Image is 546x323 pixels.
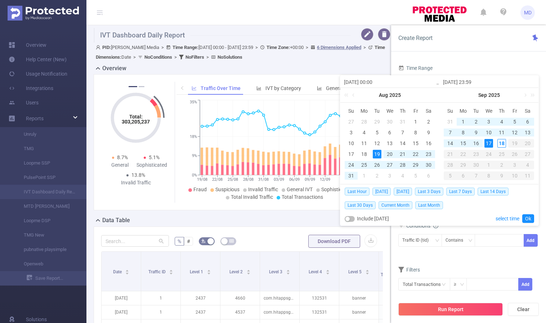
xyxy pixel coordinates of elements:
td: October 4, 2025 [521,160,534,170]
td: September 20, 2025 [521,138,534,149]
div: 3 [484,117,493,126]
span: IVT by Category [265,85,301,91]
td: August 19, 2025 [371,149,384,160]
span: Fr [508,108,521,114]
a: Unruly [14,127,78,142]
span: MD [524,5,532,20]
div: 31 [398,117,407,126]
td: October 3, 2025 [508,160,521,170]
div: 29 [373,117,381,126]
div: 18 [360,150,368,158]
img: Protected Media [8,6,79,21]
td: August 17, 2025 [345,149,358,160]
span: Sophisticated IVT [321,187,361,192]
div: Contains [446,234,468,246]
div: 16 [424,139,433,148]
a: MTD [PERSON_NAME] [14,199,78,214]
div: 12 [510,128,519,137]
td: August 1, 2025 [409,116,422,127]
span: We [483,108,496,114]
div: 15 [411,139,420,148]
a: 2025 [488,88,501,102]
th: Wed [483,106,496,116]
span: > [304,45,310,50]
i: icon: down [435,238,439,243]
a: Loopme SSP [14,156,78,170]
div: 3 [385,171,394,180]
div: 28 [360,117,368,126]
div: 11 [497,128,506,137]
td: October 7, 2025 [470,170,483,181]
td: August 8, 2025 [409,127,422,138]
div: 4 [521,161,534,169]
span: Tu [371,108,384,114]
div: 5 [510,117,519,126]
td: September 6, 2025 [521,116,534,127]
i: icon: table [229,239,234,243]
td: July 31, 2025 [396,116,409,127]
td: October 5, 2025 [444,170,457,181]
div: ≥ [454,278,461,290]
button: Download PDF [308,235,360,248]
td: August 31, 2025 [444,116,457,127]
td: August 26, 2025 [371,160,384,170]
a: pubnative playsimple [14,242,78,257]
tspan: 06/09 [289,177,299,182]
td: August 5, 2025 [371,127,384,138]
a: Overview [9,38,46,52]
a: PulsePoint SSP [14,170,78,185]
div: 19 [373,150,381,158]
div: 17 [347,150,355,158]
th: Mon [358,106,371,116]
span: [DATE] [372,188,391,196]
span: 13.8% [131,172,145,178]
div: 6 [385,128,394,137]
div: 25 [360,161,368,169]
td: August 16, 2025 [422,138,435,149]
td: September 10, 2025 [483,127,496,138]
div: 3 [347,128,355,137]
a: Usage Notification [9,67,67,81]
div: 20 [521,139,534,148]
tspan: 18% [190,134,197,139]
div: 21 [398,150,407,158]
span: Su [444,108,457,114]
div: 9 [424,128,433,137]
div: 23 [424,150,433,158]
a: Reports [26,111,44,126]
td: October 11, 2025 [521,170,534,181]
a: TMG New [14,228,78,242]
div: 27 [521,150,534,158]
td: September 14, 2025 [444,138,457,149]
div: 8 [411,128,420,137]
div: Sophisticated [136,161,167,169]
span: Fraud [193,187,207,192]
span: Reports [26,116,44,121]
b: No Solutions [218,54,242,60]
tspan: 25/08 [227,177,238,182]
td: September 12, 2025 [508,127,521,138]
td: September 24, 2025 [483,149,496,160]
a: Integrations [9,81,53,95]
th: Tue [470,106,483,116]
td: August 24, 2025 [345,160,358,170]
i: icon: bar-chart [317,86,322,91]
div: 3 [508,161,521,169]
tspan: 12/09 [320,177,330,182]
span: > [361,45,368,50]
div: 17 [484,139,493,148]
div: Invalid Traffic [120,179,152,187]
td: August 14, 2025 [396,138,409,149]
td: September 18, 2025 [495,138,508,149]
div: 10 [347,139,355,148]
td: August 30, 2025 [422,160,435,170]
div: 13 [385,139,394,148]
tspan: 35% [190,100,197,105]
td: September 26, 2025 [508,149,521,160]
div: 2 [495,161,508,169]
div: 28 [398,161,407,169]
div: 5 [373,128,381,137]
div: 1 [360,171,368,180]
a: Save Report... [27,271,86,286]
button: Clear [508,303,539,316]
